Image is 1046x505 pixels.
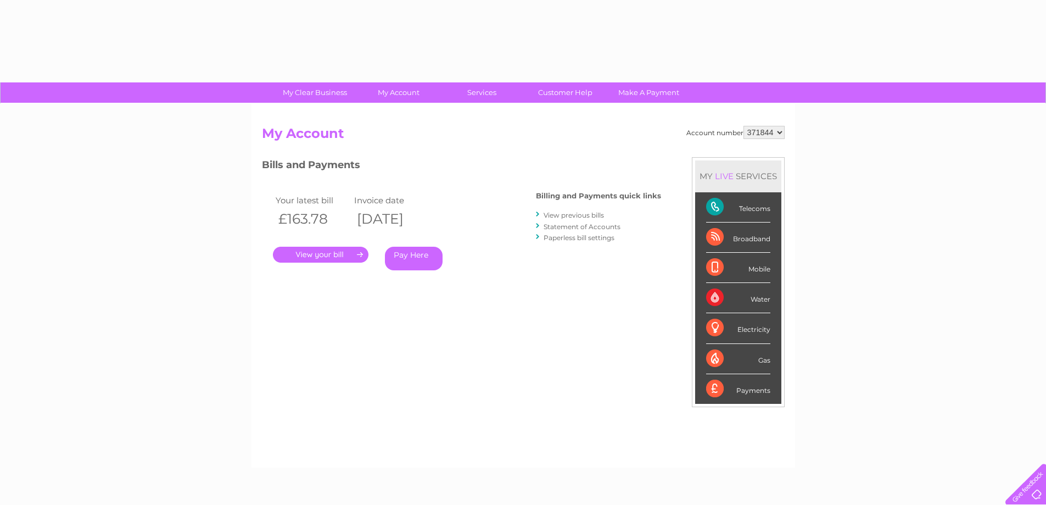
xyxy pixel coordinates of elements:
div: Mobile [706,253,770,283]
div: Water [706,283,770,313]
a: . [273,247,368,263]
div: Broadband [706,223,770,253]
a: Make A Payment [603,82,694,103]
div: Payments [706,374,770,404]
th: [DATE] [351,208,430,230]
td: Invoice date [351,193,430,208]
h3: Bills and Payments [262,157,661,176]
div: Account number [686,126,785,139]
div: Telecoms [706,192,770,223]
td: Your latest bill [273,193,352,208]
a: Statement of Accounts [544,223,620,231]
a: Customer Help [520,82,611,103]
h4: Billing and Payments quick links [536,192,661,200]
a: Services [437,82,527,103]
a: View previous bills [544,211,604,219]
div: MY SERVICES [695,160,781,192]
div: LIVE [713,171,736,181]
div: Gas [706,344,770,374]
a: Paperless bill settings [544,234,614,242]
div: Electricity [706,313,770,343]
h2: My Account [262,126,785,147]
th: £163.78 [273,208,352,230]
a: Pay Here [385,247,443,270]
a: My Account [353,82,444,103]
a: My Clear Business [270,82,360,103]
